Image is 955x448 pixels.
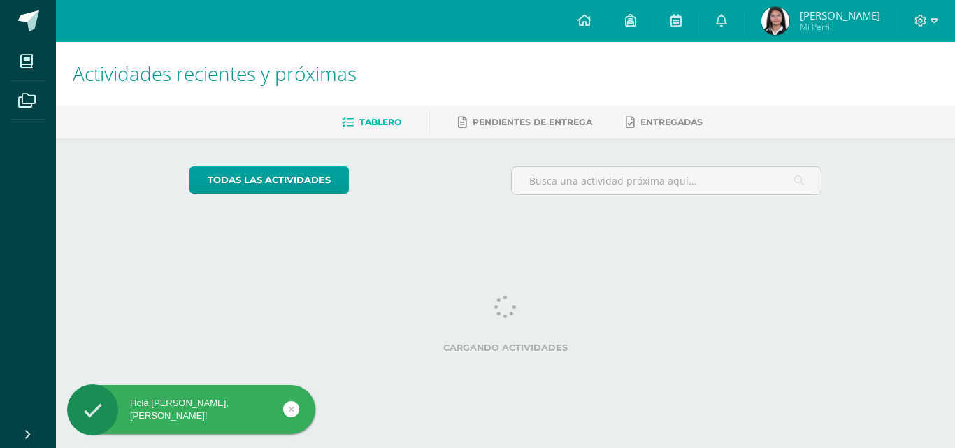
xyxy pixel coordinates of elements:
[800,21,880,33] span: Mi Perfil
[800,8,880,22] span: [PERSON_NAME]
[473,117,592,127] span: Pendientes de entrega
[189,342,822,353] label: Cargando actividades
[512,167,821,194] input: Busca una actividad próxima aquí...
[189,166,349,194] a: todas las Actividades
[626,111,703,133] a: Entregadas
[761,7,789,35] img: 2b83ef441e001ed5d56ac33a6f055673.png
[342,111,401,133] a: Tablero
[359,117,401,127] span: Tablero
[640,117,703,127] span: Entregadas
[73,60,357,87] span: Actividades recientes y próximas
[458,111,592,133] a: Pendientes de entrega
[67,397,315,422] div: Hola [PERSON_NAME], [PERSON_NAME]!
